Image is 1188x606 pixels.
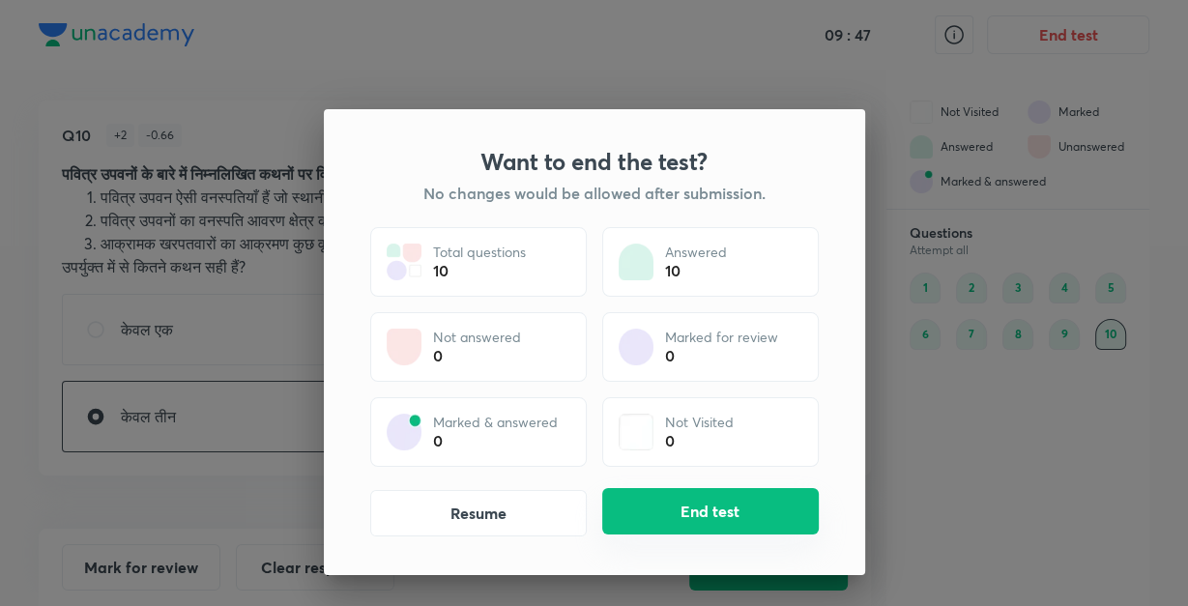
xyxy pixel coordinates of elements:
[387,329,421,365] img: attempt state
[619,244,653,280] img: attempt state
[433,414,558,431] p: Marked & answered
[370,490,587,536] button: Resume
[665,414,734,431] p: Not Visited
[433,431,558,450] div: 0
[480,148,708,175] h3: Want to end the test?
[387,414,421,450] img: attempt state
[433,346,521,365] div: 0
[665,346,778,365] div: 0
[619,329,653,365] img: attempt state
[665,261,727,280] div: 10
[433,244,526,261] p: Total questions
[619,414,653,450] img: attempt state
[433,261,526,280] div: 10
[665,244,727,261] p: Answered
[387,244,421,280] img: attempt state
[665,329,778,346] p: Marked for review
[665,431,734,450] div: 0
[602,488,819,534] button: End test
[433,329,521,346] p: Not answered
[423,183,766,204] h5: No changes would be allowed after submission.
